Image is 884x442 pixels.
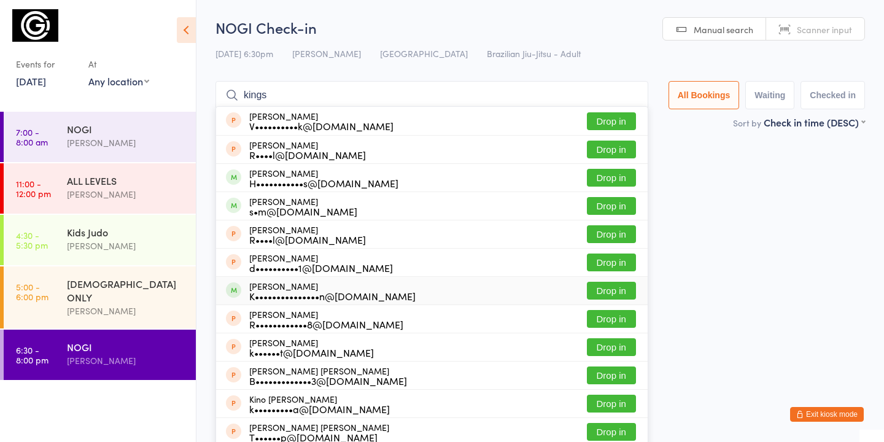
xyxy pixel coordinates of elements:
[487,47,581,60] span: Brazilian Jiu-Jitsu - Adult
[380,47,468,60] span: [GEOGRAPHIC_DATA]
[249,253,393,273] div: [PERSON_NAME]
[249,319,403,329] div: R••••••••••••8@[DOMAIN_NAME]
[67,304,185,318] div: [PERSON_NAME]
[733,117,761,129] label: Sort by
[764,115,865,129] div: Check in time (DESC)
[587,112,636,130] button: Drop in
[16,345,48,365] time: 6:30 - 8:00 pm
[587,282,636,300] button: Drop in
[67,136,185,150] div: [PERSON_NAME]
[16,74,46,88] a: [DATE]
[88,54,149,74] div: At
[67,340,185,354] div: NOGI
[16,282,48,301] time: 5:00 - 6:00 pm
[249,309,403,329] div: [PERSON_NAME]
[249,394,390,414] div: Kino [PERSON_NAME]
[4,266,196,328] a: 5:00 -6:00 pm[DEMOGRAPHIC_DATA] ONLY[PERSON_NAME]
[249,338,374,357] div: [PERSON_NAME]
[249,235,366,244] div: R••••l@[DOMAIN_NAME]
[249,432,389,442] div: T••••••p@[DOMAIN_NAME]
[249,291,416,301] div: K•••••••••••••••n@[DOMAIN_NAME]
[249,422,389,442] div: [PERSON_NAME] [PERSON_NAME]
[249,347,374,357] div: k••••••t@[DOMAIN_NAME]
[67,277,185,304] div: [DEMOGRAPHIC_DATA] ONLY
[16,127,48,147] time: 7:00 - 8:00 am
[587,197,636,215] button: Drop in
[249,140,366,160] div: [PERSON_NAME]
[67,225,185,239] div: Kids Judo
[4,112,196,162] a: 7:00 -8:00 amNOGI[PERSON_NAME]
[249,121,394,131] div: V••••••••••k@[DOMAIN_NAME]
[4,163,196,214] a: 11:00 -12:00 pmALL LEVELS[PERSON_NAME]
[16,179,51,198] time: 11:00 - 12:00 pm
[587,310,636,328] button: Drop in
[67,354,185,368] div: [PERSON_NAME]
[249,263,393,273] div: d••••••••••1@[DOMAIN_NAME]
[249,150,366,160] div: R••••l@[DOMAIN_NAME]
[745,81,794,109] button: Waiting
[16,230,48,250] time: 4:30 - 5:30 pm
[249,376,407,386] div: B•••••••••••••3@[DOMAIN_NAME]
[669,81,740,109] button: All Bookings
[801,81,865,109] button: Checked in
[67,174,185,187] div: ALL LEVELS
[67,187,185,201] div: [PERSON_NAME]
[797,23,852,36] span: Scanner input
[587,169,636,187] button: Drop in
[587,395,636,413] button: Drop in
[587,254,636,271] button: Drop in
[249,206,357,216] div: s•m@[DOMAIN_NAME]
[249,178,398,188] div: H•••••••••••s@[DOMAIN_NAME]
[249,366,407,386] div: [PERSON_NAME] [PERSON_NAME]
[88,74,149,88] div: Any location
[249,404,390,414] div: k•••••••••a@[DOMAIN_NAME]
[249,196,357,216] div: [PERSON_NAME]
[215,47,273,60] span: [DATE] 6:30pm
[587,225,636,243] button: Drop in
[587,366,636,384] button: Drop in
[790,407,864,422] button: Exit kiosk mode
[215,17,865,37] h2: NOGI Check-in
[694,23,753,36] span: Manual search
[12,9,58,42] img: Garage Bondi Junction
[587,423,636,441] button: Drop in
[4,330,196,380] a: 6:30 -8:00 pmNOGI[PERSON_NAME]
[249,168,398,188] div: [PERSON_NAME]
[587,338,636,356] button: Drop in
[249,111,394,131] div: [PERSON_NAME]
[67,239,185,253] div: [PERSON_NAME]
[215,81,648,109] input: Search
[587,141,636,158] button: Drop in
[4,215,196,265] a: 4:30 -5:30 pmKids Judo[PERSON_NAME]
[67,122,185,136] div: NOGI
[249,225,366,244] div: [PERSON_NAME]
[249,281,416,301] div: [PERSON_NAME]
[16,54,76,74] div: Events for
[292,47,361,60] span: [PERSON_NAME]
